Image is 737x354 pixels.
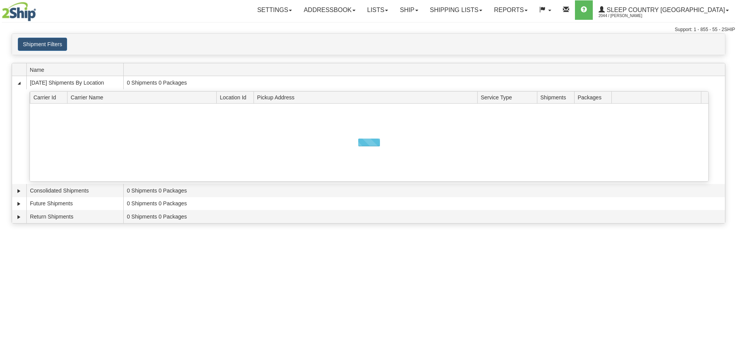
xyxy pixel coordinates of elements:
[361,0,394,20] a: Lists
[26,197,123,210] td: Future Shipments
[257,91,477,103] span: Pickup Address
[15,200,23,208] a: Expand
[605,7,725,13] span: Sleep Country [GEOGRAPHIC_DATA]
[593,0,735,20] a: Sleep Country [GEOGRAPHIC_DATA] 2044 / [PERSON_NAME]
[26,184,123,197] td: Consolidated Shipments
[26,210,123,223] td: Return Shipments
[220,91,254,103] span: Location Id
[123,210,725,223] td: 0 Shipments 0 Packages
[15,187,23,195] a: Expand
[719,137,736,217] iframe: chat widget
[15,79,23,87] a: Collapse
[71,91,216,103] span: Carrier Name
[26,76,123,89] td: [DATE] Shipments By Location
[251,0,298,20] a: Settings
[123,184,725,197] td: 0 Shipments 0 Packages
[424,0,488,20] a: Shipping lists
[298,0,361,20] a: Addressbook
[540,91,575,103] span: Shipments
[2,2,36,21] img: logo2044.jpg
[599,12,657,20] span: 2044 / [PERSON_NAME]
[394,0,424,20] a: Ship
[18,38,67,51] button: Shipment Filters
[481,91,537,103] span: Service Type
[123,76,725,89] td: 0 Shipments 0 Packages
[578,91,612,103] span: Packages
[30,64,123,76] span: Name
[33,91,67,103] span: Carrier Id
[15,213,23,221] a: Expand
[123,197,725,210] td: 0 Shipments 0 Packages
[488,0,533,20] a: Reports
[2,26,735,33] div: Support: 1 - 855 - 55 - 2SHIP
